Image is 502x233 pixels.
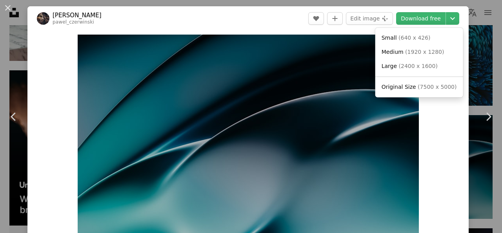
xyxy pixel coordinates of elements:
[398,35,431,41] span: ( 640 x 426 )
[382,35,397,41] span: Small
[375,28,463,97] div: Choose download size
[446,12,459,25] button: Choose download size
[405,49,444,55] span: ( 1920 x 1280 )
[418,84,457,90] span: ( 7500 x 5000 )
[382,63,397,69] span: Large
[399,63,438,69] span: ( 2400 x 1600 )
[382,49,404,55] span: Medium
[382,84,416,90] span: Original Size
